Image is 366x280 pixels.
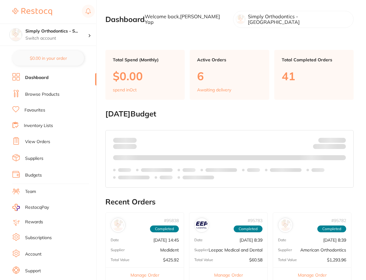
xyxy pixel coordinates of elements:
a: Account [25,251,42,257]
p: Total Spend (Monthly) [113,57,177,62]
p: Switch account [25,35,88,42]
p: Labels [311,168,324,173]
p: $0.00 [113,70,177,82]
p: Date [111,238,119,242]
span: Completed [317,225,346,232]
p: Awaiting delivery [197,87,231,92]
p: Supplier [111,248,125,252]
h2: Recent Orders [105,198,354,206]
p: Medident [160,247,179,252]
p: 41 [282,70,346,82]
p: Labels [160,175,173,180]
p: Supplier [278,248,292,252]
p: Labels [247,168,260,173]
p: # 95838 [164,218,179,223]
p: [DATE] 8:39 [323,238,346,243]
a: Active Orders6Awaiting delivery [190,50,269,100]
p: $1,293.96 [327,257,346,262]
p: Total Value [194,258,213,262]
p: Labels [183,168,196,173]
p: spend in Oct [113,87,137,92]
span: Completed [234,225,262,232]
p: Welcome back, [PERSON_NAME] Yap [145,14,228,25]
a: Subscriptions [25,235,52,241]
a: Team [25,189,36,195]
p: Date [194,238,203,242]
strong: $NaN [334,138,346,143]
a: Rewards [25,219,43,225]
p: [DATE] 8:39 [240,238,262,243]
h2: Dashboard [105,15,145,24]
p: 6 [197,70,262,82]
p: $60.58 [249,257,262,262]
a: Total Completed Orders41 [274,50,354,100]
p: Labels [118,168,131,173]
a: Total Spend (Monthly)$0.00spend inOct [105,50,185,100]
p: Total Value [111,258,130,262]
a: View Orders [25,139,50,145]
button: $0.00 in your order [12,51,84,66]
p: $425.92 [163,257,179,262]
p: American Orthodontics [300,247,346,252]
img: RestocqPay [12,204,20,211]
p: Labels extended [141,168,173,173]
img: American Orthodontics [280,219,291,231]
p: Total Completed Orders [282,57,346,62]
p: Supplier [194,248,208,252]
a: Browse Products [25,91,60,98]
p: # 95782 [331,218,346,223]
a: Suppliers [25,155,43,162]
p: month [113,143,137,150]
p: [DATE] 14:45 [153,238,179,243]
img: Medident [112,219,124,231]
img: Leepac Medical and Dental [196,219,208,231]
p: Labels extended [118,175,150,180]
p: Spent: [113,138,137,143]
p: # 95783 [248,218,262,223]
span: Completed [150,225,179,232]
a: Dashboard [25,75,49,81]
img: Restocq Logo [12,8,52,15]
strong: $0.00 [335,145,346,151]
p: Active Orders [197,57,262,62]
p: Total Value [278,258,297,262]
a: Favourites [24,107,45,113]
h4: Simply Orthodontics - Sydenham [25,28,88,34]
p: Labels extended [270,168,302,173]
h2: [DATE] Budget [105,110,354,118]
p: Budget: [318,138,346,143]
p: Labels extended [183,175,214,180]
img: Simply Orthodontics - Sydenham [10,28,22,41]
a: Restocq Logo [12,5,52,19]
span: RestocqPay [25,204,49,211]
a: Support [25,268,41,274]
a: Budgets [25,172,42,178]
p: Date [278,238,286,242]
a: Inventory Lists [24,123,53,129]
p: Simply Orthodontics - [GEOGRAPHIC_DATA] [248,14,348,25]
strong: $0.00 [126,138,137,143]
p: Leepac Medical and Dental [209,247,262,252]
p: Labels extended [205,168,237,173]
p: Remaining: [313,143,346,150]
a: RestocqPay [12,204,49,211]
